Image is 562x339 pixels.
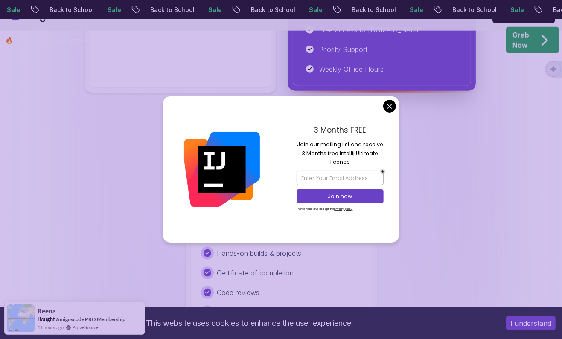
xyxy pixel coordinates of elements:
[199,6,227,14] p: Sale
[38,324,64,331] span: 11 hours ago
[501,6,529,14] p: Sale
[217,307,277,317] p: Exclusive webinars
[401,6,428,14] p: Sale
[72,324,99,331] a: ProveSource
[99,6,126,14] p: Sale
[217,268,294,278] p: Certificate of completion
[343,6,401,14] p: Back to School
[141,6,199,14] p: Back to School
[242,6,300,14] p: Back to School
[506,316,556,330] button: Accept cookies
[443,6,501,14] p: Back to School
[38,316,55,322] span: Bought
[7,304,35,332] img: provesource social proof notification image
[217,248,302,258] p: Hands-on builds & projects
[38,307,56,315] span: Reena
[320,64,384,74] p: Weekly Office Hours
[41,6,99,14] p: Back to School
[5,35,179,45] p: 🔥 Back to School Sale - Our best prices of the year!
[300,6,327,14] p: Sale
[217,287,260,298] p: Code reviews
[512,30,529,50] p: Grab Now
[6,314,493,333] div: This website uses cookies to enhance the user experience.
[56,316,125,322] a: Amigoscode PRO Membership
